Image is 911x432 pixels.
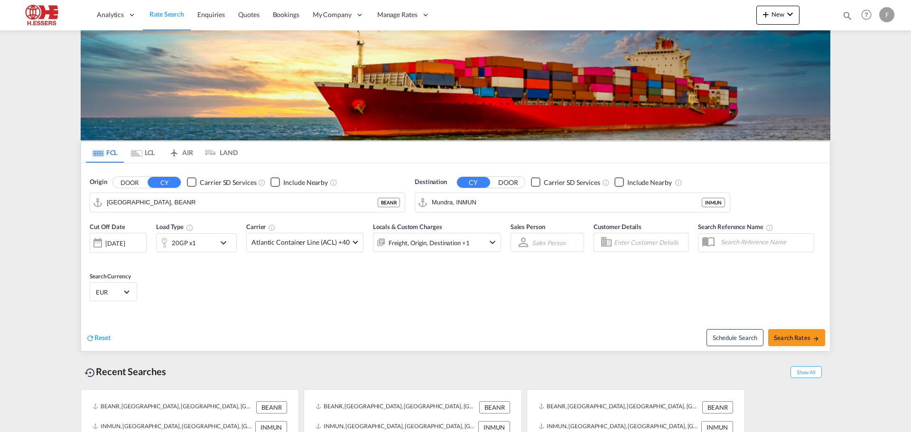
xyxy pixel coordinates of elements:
button: DOOR [113,177,146,188]
button: Search Ratesicon-arrow-right [768,329,825,346]
span: Help [858,7,874,23]
button: DOOR [492,177,525,188]
div: [DATE] [105,239,125,248]
md-icon: icon-refresh [86,334,94,342]
img: LCL+%26+FCL+BACKGROUND.png [81,30,830,140]
span: Customer Details [594,223,641,230]
div: [DATE] [90,233,147,253]
span: Reset [94,333,111,341]
md-checkbox: Checkbox No Ink [187,177,256,187]
span: Search Currency [90,273,131,280]
md-select: Select Currency: € EUREuro [95,285,132,299]
span: Analytics [97,10,124,19]
div: BEANR, Antwerp, Belgium, Western Europe, Europe [539,401,700,414]
span: My Company [313,10,352,19]
div: Help [858,7,879,24]
input: Enter Customer Details [614,235,685,249]
span: EUR [96,288,122,296]
div: Carrier SD Services [544,178,600,187]
md-tab-item: LCL [124,142,162,163]
span: Sales Person [511,223,545,230]
md-tab-item: AIR [162,142,200,163]
span: Locals & Custom Charges [373,223,442,230]
div: Carrier SD Services [200,178,256,187]
button: CY [148,177,181,188]
md-input-container: Antwerp, BEANR [90,193,405,212]
input: Search by Port [107,195,378,210]
md-icon: icon-magnify [842,10,853,21]
span: New [760,10,796,18]
span: Enquiries [197,10,225,18]
span: Bookings [273,10,299,18]
div: BEANR [702,401,733,414]
md-icon: icon-airplane [168,147,180,154]
span: Search Rates [774,334,819,341]
md-icon: icon-chevron-down [218,237,234,248]
div: icon-refreshReset [86,333,111,343]
div: Origin DOOR CY Checkbox No InkUnchecked: Search for CY (Container Yard) services for all selected... [81,163,830,351]
div: Freight Origin Destination Factory Stuffingicon-chevron-down [373,233,501,252]
div: 20GP x1icon-chevron-down [156,233,237,252]
div: BEANR [256,401,287,414]
button: icon-plus 400-fgNewicon-chevron-down [756,6,799,25]
img: 690005f0ba9d11ee90968bb23dcea500.JPG [14,4,78,26]
button: Note: By default Schedule search will only considerorigin ports, destination ports and cut off da... [706,329,763,346]
div: BEANR, Antwerp, Belgium, Western Europe, Europe [316,401,477,414]
md-tab-item: FCL [86,142,124,163]
md-icon: Your search will be saved by the below given name [766,224,773,231]
md-select: Sales Person [531,236,567,249]
span: Origin [90,177,107,187]
input: Search Reference Name [716,235,814,249]
div: icon-magnify [842,10,853,25]
md-datepicker: Select [90,252,97,265]
md-icon: icon-plus 400-fg [760,9,772,20]
span: Destination [415,177,447,187]
span: Cut Off Date [90,223,125,230]
md-icon: The selected Trucker/Carrierwill be displayed in the rate results If the rates are from another f... [268,224,276,231]
button: CY [457,177,490,188]
div: BEANR, Antwerp, Belgium, Western Europe, Europe [93,401,254,414]
span: Quotes [238,10,259,18]
input: Search by Port [432,195,702,210]
md-checkbox: Checkbox No Ink [531,177,600,187]
md-icon: icon-chevron-down [784,9,796,20]
span: Load Type [156,223,194,230]
md-icon: Unchecked: Search for CY (Container Yard) services for all selected carriers.Checked : Search for... [258,179,266,186]
md-icon: Unchecked: Ignores neighbouring ports when fetching rates.Checked : Includes neighbouring ports w... [675,179,682,186]
span: Carrier [246,223,276,230]
span: Manage Rates [377,10,418,19]
span: Atlantic Container Line (ACL) +40 [251,238,350,247]
md-checkbox: Checkbox No Ink [614,177,672,187]
div: Recent Searches [81,361,170,382]
md-input-container: Mundra, INMUN [415,193,730,212]
div: 20GP x1 [172,236,196,249]
div: BEANR [479,401,510,414]
div: Include Nearby [627,178,672,187]
div: F [879,7,894,22]
span: Rate Search [149,10,184,18]
md-tab-item: LAND [200,142,238,163]
div: BEANR [378,198,400,207]
md-icon: icon-backup-restore [84,367,96,378]
div: Include Nearby [283,178,328,187]
md-icon: icon-chevron-down [487,237,498,248]
md-checkbox: Checkbox No Ink [270,177,328,187]
span: Search Reference Name [698,223,773,230]
md-icon: Unchecked: Ignores neighbouring ports when fetching rates.Checked : Includes neighbouring ports w... [330,179,337,186]
md-icon: icon-information-outline [186,224,194,231]
div: Freight Origin Destination Factory Stuffing [389,236,470,249]
div: INMUN [702,198,725,207]
md-pagination-wrapper: Use the left and right arrow keys to navigate between tabs [86,142,238,163]
md-icon: icon-arrow-right [813,335,819,342]
span: Show All [790,366,822,378]
md-icon: Unchecked: Search for CY (Container Yard) services for all selected carriers.Checked : Search for... [602,179,610,186]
